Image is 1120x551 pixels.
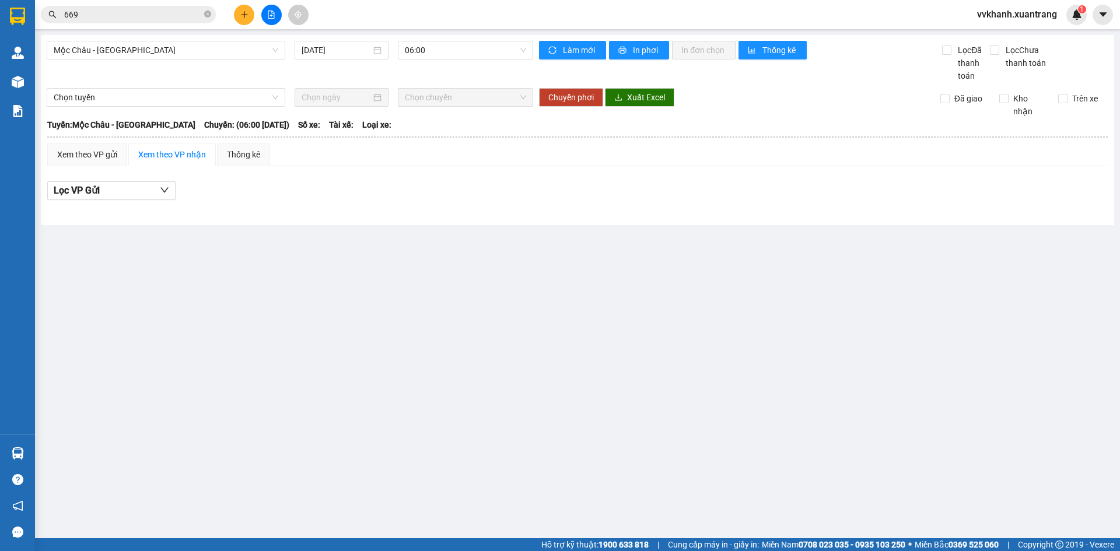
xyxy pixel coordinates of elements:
[1055,541,1063,549] span: copyright
[1007,538,1009,551] span: |
[294,10,302,19] span: aim
[329,118,353,131] span: Tài xế:
[267,10,275,19] span: file-add
[204,10,211,17] span: close-circle
[633,44,660,57] span: In phơi
[12,47,24,59] img: warehouse-icon
[298,118,320,131] span: Số xe:
[968,7,1066,22] span: vvkhanh.xuantrang
[949,540,999,549] strong: 0369 525 060
[915,538,999,551] span: Miền Bắc
[10,8,25,25] img: logo-vxr
[204,118,289,131] span: Chuyến: (06:00 [DATE])
[54,89,278,106] span: Chọn tuyến
[1009,92,1049,118] span: Kho nhận
[302,91,371,104] input: Chọn ngày
[12,527,23,538] span: message
[799,540,905,549] strong: 0708 023 035 - 0935 103 250
[240,10,249,19] span: plus
[1067,92,1102,105] span: Trên xe
[762,538,905,551] span: Miền Nam
[138,148,206,161] div: Xem theo VP nhận
[64,8,202,21] input: Tìm tên, số ĐT hoặc mã đơn
[227,148,260,161] div: Thống kê
[12,447,24,459] img: warehouse-icon
[204,9,211,20] span: close-circle
[609,41,669,59] button: printerIn phơi
[1098,9,1108,20] span: caret-down
[738,41,807,59] button: bar-chartThống kê
[362,118,391,131] span: Loại xe:
[1078,5,1086,13] sup: 1
[598,540,649,549] strong: 1900 633 818
[541,538,649,551] span: Hỗ trợ kỹ thuật:
[548,46,558,55] span: sync
[1001,44,1061,69] span: Lọc Chưa thanh toán
[618,46,628,55] span: printer
[762,44,797,57] span: Thống kê
[12,474,23,485] span: question-circle
[539,88,603,107] button: Chuyển phơi
[950,92,987,105] span: Đã giao
[261,5,282,25] button: file-add
[657,538,659,551] span: |
[405,89,526,106] span: Chọn chuyến
[54,183,100,198] span: Lọc VP Gửi
[672,41,736,59] button: In đơn chọn
[748,46,758,55] span: bar-chart
[1093,5,1113,25] button: caret-down
[405,41,526,59] span: 06:00
[605,88,674,107] button: downloadXuất Excel
[12,105,24,117] img: solution-icon
[953,44,989,82] span: Lọc Đã thanh toán
[48,10,57,19] span: search
[288,5,309,25] button: aim
[47,181,176,200] button: Lọc VP Gửi
[12,76,24,88] img: warehouse-icon
[54,41,278,59] span: Mộc Châu - Mỹ Đình
[539,41,606,59] button: syncLàm mới
[57,148,117,161] div: Xem theo VP gửi
[302,44,371,57] input: 14/09/2025
[563,44,597,57] span: Làm mới
[160,185,169,195] span: down
[668,538,759,551] span: Cung cấp máy in - giấy in:
[1080,5,1084,13] span: 1
[47,120,195,129] b: Tuyến: Mộc Châu - [GEOGRAPHIC_DATA]
[12,500,23,511] span: notification
[1072,9,1082,20] img: icon-new-feature
[234,5,254,25] button: plus
[908,542,912,547] span: ⚪️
